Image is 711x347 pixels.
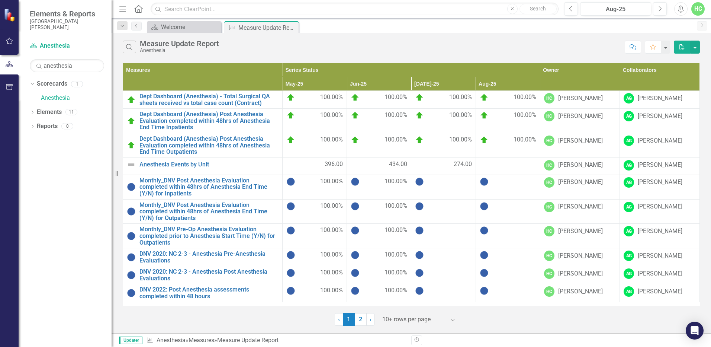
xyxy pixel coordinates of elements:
[415,286,424,295] img: No Information
[558,252,603,260] div: [PERSON_NAME]
[286,226,295,235] img: No Information
[351,251,360,260] img: No Information
[71,81,83,87] div: 1
[320,286,343,295] span: 100.00%
[139,251,279,264] a: DNV 2020: NC 2-3 - Anesthesia Pre-Anesthesia Evaluations
[691,2,705,16] button: HC
[338,316,340,323] span: ‹
[514,136,536,144] span: 100.00%
[544,251,554,261] div: HC
[320,268,343,277] span: 100.00%
[320,177,343,186] span: 100.00%
[123,175,283,199] td: Double-Click to Edit Right Click for Context Menu
[638,178,682,187] div: [PERSON_NAME]
[624,226,634,236] div: AG
[139,93,279,106] a: Dept Dashboard (Anesthesia) - Total Surgical QA sheets received vs total case count (Contract)
[320,251,343,260] span: 100.00%
[151,3,559,16] input: Search ClearPoint...
[320,226,343,235] span: 100.00%
[351,202,360,211] img: No Information
[123,266,283,284] td: Double-Click to Edit Right Click for Context Menu
[624,286,634,297] div: AG
[30,18,104,31] small: [GEOGRAPHIC_DATA][PERSON_NAME]
[61,123,73,130] div: 0
[385,251,407,260] span: 100.00%
[389,160,407,169] span: 434.00
[480,93,489,102] img: On Target
[123,109,283,133] td: Double-Click to Edit Right Click for Context Menu
[41,94,112,102] a: Anesthesia
[149,22,219,32] a: Welcome
[139,177,279,197] a: Monthly_DNV Post Anesthesia Evaluation completed within 48hrs of Anesthesia End Time (Y/N) for In...
[189,337,214,344] a: Measures
[217,337,279,344] div: Measure Update Report
[544,111,554,121] div: HC
[30,59,104,72] input: Search Below...
[286,136,295,144] img: On Target
[480,268,489,277] img: No Information
[370,316,371,323] span: ›
[624,268,634,279] div: AG
[558,287,603,296] div: [PERSON_NAME]
[238,23,297,32] div: Measure Update Report
[351,286,360,295] img: No Information
[123,157,283,175] td: Double-Click to Edit Right Click for Context Menu
[127,289,136,297] img: No Information
[385,177,407,186] span: 100.00%
[558,94,603,103] div: [PERSON_NAME]
[351,226,360,235] img: No Information
[514,111,536,120] span: 100.00%
[286,268,295,277] img: No Information
[638,112,682,121] div: [PERSON_NAME]
[37,108,62,117] a: Elements
[123,284,283,302] td: Double-Click to Edit Right Click for Context Menu
[624,93,634,104] div: AG
[624,177,634,188] div: AG
[514,93,536,102] span: 100.00%
[140,39,219,48] div: Measure Update Report
[286,202,295,211] img: No Information
[638,161,682,169] div: [PERSON_NAME]
[30,9,104,18] span: Elements & Reports
[146,336,406,345] div: » »
[127,253,136,262] img: No Information
[139,226,279,246] a: Monthly_DNV Pre-Op Anesthesia Evaluation completed prior to Anesthesia Start Time (Y/N) for Outpa...
[325,160,343,169] span: 396.00
[686,322,704,340] div: Open Intercom Messenger
[127,182,136,191] img: No Information
[544,268,554,279] div: HC
[544,202,554,212] div: HC
[385,286,407,295] span: 100.00%
[558,112,603,121] div: [PERSON_NAME]
[30,42,104,50] a: Anesthesia
[544,286,554,297] div: HC
[638,94,682,103] div: [PERSON_NAME]
[415,226,424,235] img: No Information
[544,93,554,104] div: HC
[351,93,360,102] img: On Target
[4,9,17,22] img: ClearPoint Strategy
[139,161,279,168] a: Anesthesia Events by Unit
[139,136,279,155] a: Dept Dashboard (Anesthesia) Post Anesthesia Evaluation completed within 48hrs of Anesthesia End T...
[480,202,489,211] img: No Information
[415,251,424,260] img: No Information
[638,227,682,236] div: [PERSON_NAME]
[624,136,634,146] div: AG
[454,160,472,169] span: 274.00
[638,137,682,145] div: [PERSON_NAME]
[530,6,546,12] span: Search
[320,136,343,144] span: 100.00%
[139,111,279,131] a: Dept Dashboard (Anesthesia) Post Anesthesia Evaluation completed within 48hrs of Anesthesia End T...
[385,268,407,277] span: 100.00%
[161,22,219,32] div: Welcome
[544,226,554,236] div: HC
[385,136,407,144] span: 100.00%
[343,313,355,326] span: 1
[286,111,295,120] img: On Target
[123,91,283,109] td: Double-Click to Edit Right Click for Context Menu
[449,111,472,120] span: 100.00%
[638,203,682,211] div: [PERSON_NAME]
[480,286,489,295] img: No Information
[351,111,360,120] img: On Target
